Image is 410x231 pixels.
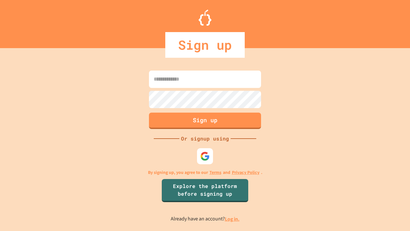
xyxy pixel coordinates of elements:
[179,135,231,142] div: Or signup using
[165,32,245,58] div: Sign up
[383,205,404,225] iframe: chat widget
[232,169,259,176] a: Privacy Policy
[209,169,221,176] a: Terms
[149,113,261,129] button: Sign up
[148,169,262,176] p: By signing up, you agree to our and .
[199,10,211,26] img: Logo.svg
[357,177,404,205] iframe: chat widget
[171,215,240,223] p: Already have an account?
[200,151,210,161] img: google-icon.svg
[225,216,240,222] a: Log in.
[162,179,248,202] a: Explore the platform before signing up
